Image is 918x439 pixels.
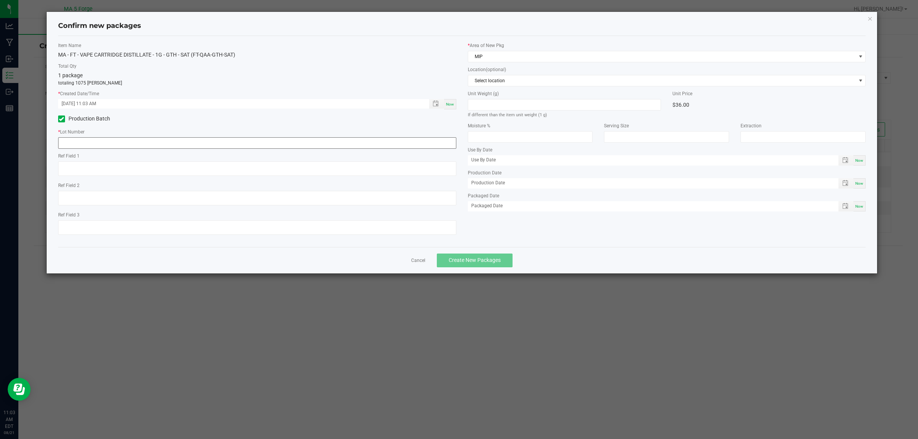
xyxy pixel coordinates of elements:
label: Packaged Date [468,192,866,199]
input: Use By Date [468,155,831,165]
small: If different than the item unit weight (1 g) [468,112,547,117]
label: Ref Field 1 [58,153,456,159]
a: Cancel [411,257,425,264]
label: Item Name [58,42,456,49]
input: Packaged Date [468,201,831,211]
label: Created Date/Time [58,90,456,97]
span: Create New Packages [449,257,501,263]
span: Toggle popup [838,201,853,211]
span: Select location [468,75,856,86]
span: (optional) [486,67,506,72]
span: NO DATA FOUND [468,75,866,86]
label: Production Batch [58,115,251,123]
h4: Confirm new packages [58,21,866,31]
iframe: Resource center [8,378,31,401]
label: Area of New Pkg [468,42,866,49]
button: Create New Packages [437,254,513,267]
span: Toggle popup [429,99,444,109]
label: Extraction [741,122,866,129]
span: Now [855,158,863,163]
label: Use By Date [468,146,866,153]
label: Lot Number [58,128,456,135]
label: Location [468,66,866,73]
label: Moisture % [468,122,593,129]
label: Unit Weight (g) [468,90,661,97]
label: Serving Size [604,122,729,129]
label: Ref Field 3 [58,211,456,218]
label: Production Date [468,169,866,176]
span: Now [855,204,863,208]
div: MA - FT - VAPE CARTRIDGE DISTILLATE - 1G - GTH - SAT (FT-QAA-GTH-SAT) [58,51,456,59]
span: 1 package [58,72,83,78]
input: Created Datetime [58,99,421,109]
label: Total Qty [58,63,456,70]
label: Unit Price [672,90,866,97]
div: $36.00 [672,99,866,111]
p: totaling 1075 [PERSON_NAME] [58,80,456,86]
input: Production Date [468,178,831,188]
span: MIP [468,51,856,62]
span: Now [446,102,454,106]
span: Toggle popup [838,155,853,166]
label: Ref Field 2 [58,182,456,189]
span: Now [855,181,863,185]
span: Toggle popup [838,178,853,189]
